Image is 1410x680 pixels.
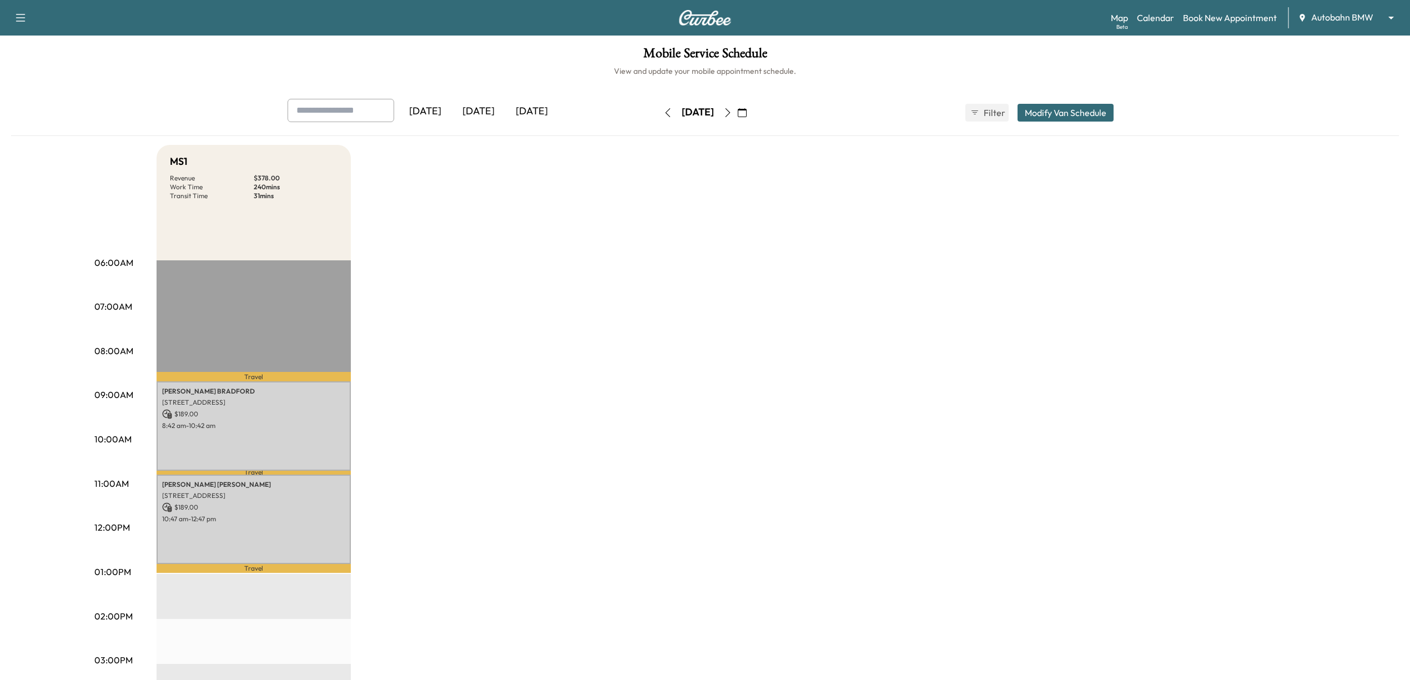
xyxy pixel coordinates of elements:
p: Travel [157,372,351,381]
span: Autobahn BMW [1311,11,1373,24]
div: [DATE] [505,99,558,124]
p: Revenue [170,174,254,183]
p: [STREET_ADDRESS] [162,398,345,407]
p: 10:00AM [94,432,132,446]
h5: MS1 [170,154,188,169]
a: Book New Appointment [1183,11,1277,24]
p: 31 mins [254,192,338,200]
h1: Mobile Service Schedule [11,47,1399,66]
p: 08:00AM [94,344,133,357]
span: Filter [984,106,1004,119]
div: Beta [1116,23,1128,31]
a: Calendar [1137,11,1174,24]
p: 07:00AM [94,300,132,313]
p: Work Time [170,183,254,192]
p: Transit Time [170,192,254,200]
h6: View and update your mobile appointment schedule. [11,66,1399,77]
p: 01:00PM [94,565,131,578]
p: 11:00AM [94,477,129,490]
p: 12:00PM [94,521,130,534]
p: 06:00AM [94,256,133,269]
p: [PERSON_NAME] [PERSON_NAME] [162,480,345,489]
p: $ 378.00 [254,174,338,183]
div: [DATE] [682,105,714,119]
p: $ 189.00 [162,502,345,512]
p: 03:00PM [94,653,133,667]
button: Modify Van Schedule [1018,104,1114,122]
button: Filter [965,104,1009,122]
p: Travel [157,564,351,573]
p: 09:00AM [94,388,133,401]
p: 240 mins [254,183,338,192]
p: [STREET_ADDRESS] [162,491,345,500]
img: Curbee Logo [678,10,732,26]
p: [PERSON_NAME] BRADFORD [162,387,345,396]
p: 02:00PM [94,610,133,623]
a: MapBeta [1111,11,1128,24]
p: 8:42 am - 10:42 am [162,421,345,430]
p: 10:47 am - 12:47 pm [162,515,345,523]
div: [DATE] [452,99,505,124]
p: Travel [157,471,351,475]
div: [DATE] [399,99,452,124]
p: $ 189.00 [162,409,345,419]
